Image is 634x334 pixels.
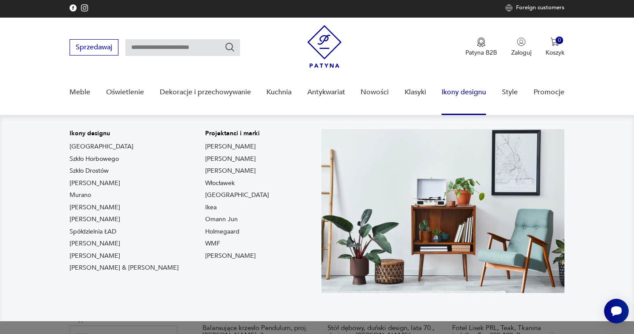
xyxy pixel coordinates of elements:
button: 0Koszyk [546,37,564,57]
a: Antykwariat [307,75,345,109]
p: Koszyk [546,48,564,57]
button: Zaloguj [511,37,531,57]
p: Foreign customers [516,4,564,11]
a: Szkło Horbowego [70,155,119,163]
div: 0 [556,37,563,44]
p: Patyna B2B [465,48,497,57]
a: Ikea [205,203,217,212]
a: Dekoracje i przechowywanie [160,75,251,109]
img: Facebook [81,4,88,11]
button: Szukaj [225,42,235,52]
a: Kuchnia [266,75,291,109]
a: Holmegaard [205,227,240,236]
a: [PERSON_NAME] [70,239,120,248]
img: Patyna - sklep z meblami i dekoracjami vintage [307,25,342,68]
p: Projektanci i marki [205,129,269,138]
a: Sprzedawaj [70,45,118,51]
img: Ikona koszyka [550,37,559,46]
a: [PERSON_NAME] [205,167,256,175]
a: WMF [205,239,220,248]
button: Sprzedawaj [70,39,118,56]
a: Oświetlenie [106,75,144,109]
a: [PERSON_NAME] [70,252,120,260]
iframe: Smartsupp widget button [604,299,629,323]
a: [PERSON_NAME] [205,155,256,163]
a: [PERSON_NAME] [70,179,120,188]
img: Ikonka użytkownika [517,37,526,46]
a: Nowości [361,75,389,109]
img: Facebook [70,4,77,11]
a: [PERSON_NAME] & [PERSON_NAME] [70,263,179,272]
a: Omann Jun [205,215,238,224]
a: [PERSON_NAME] [70,203,120,212]
a: Style [502,75,518,109]
a: Ikony designu [442,75,486,109]
a: Szkło Drostów [70,167,109,175]
img: Meble [321,129,564,293]
a: Ikona medaluPatyna B2B [465,37,497,57]
img: Ikona świata [505,4,512,11]
a: Włocławek [205,179,235,188]
a: Foreign customers [505,4,564,11]
a: Spółdzielnia ŁAD [70,227,116,236]
a: Murano [70,191,91,200]
a: Klasyki [405,75,426,109]
button: Patyna B2B [465,37,497,57]
img: Ikona medalu [477,37,486,47]
a: [GEOGRAPHIC_DATA] [205,191,269,200]
a: Meble [70,75,90,109]
a: [GEOGRAPHIC_DATA] [70,142,133,151]
p: Zaloguj [511,48,531,57]
a: [PERSON_NAME] [205,252,256,260]
a: [PERSON_NAME] [205,142,256,151]
a: [PERSON_NAME] [70,215,120,224]
p: Ikony designu [70,129,179,138]
a: Promocje [534,75,564,109]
